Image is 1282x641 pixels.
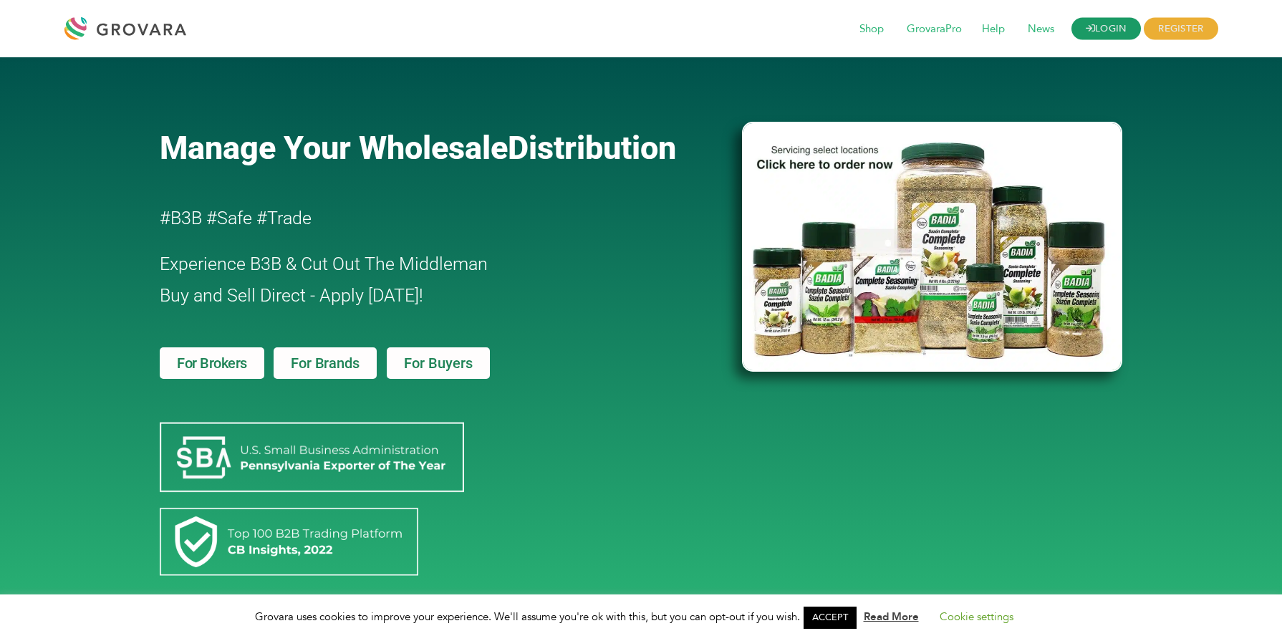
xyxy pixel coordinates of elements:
a: Shop [849,21,894,37]
span: For Buyers [404,356,473,370]
span: Experience B3B & Cut Out The Middleman [160,254,488,274]
a: Read More [864,609,919,624]
span: News [1018,16,1064,43]
a: ACCEPT [804,607,857,629]
span: Help [972,16,1015,43]
span: For Brands [291,356,359,370]
span: Distribution [508,129,676,167]
span: Grovara uses cookies to improve your experience. We'll assume you're ok with this, but you can op... [255,609,1028,624]
a: News [1018,21,1064,37]
span: GrovaraPro [897,16,972,43]
a: LOGIN [1071,18,1142,40]
a: GrovaraPro [897,21,972,37]
span: Manage Your Wholesale [160,129,508,167]
span: REGISTER [1144,18,1218,40]
span: Buy and Sell Direct - Apply [DATE]! [160,285,423,306]
a: Manage Your WholesaleDistribution [160,129,718,167]
a: For Buyers [387,347,490,379]
span: For Brokers [177,356,247,370]
a: Cookie settings [940,609,1013,624]
span: Shop [849,16,894,43]
a: For Brands [274,347,376,379]
a: For Brokers [160,347,264,379]
a: Help [972,21,1015,37]
h2: #B3B #Safe #Trade [160,203,660,234]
